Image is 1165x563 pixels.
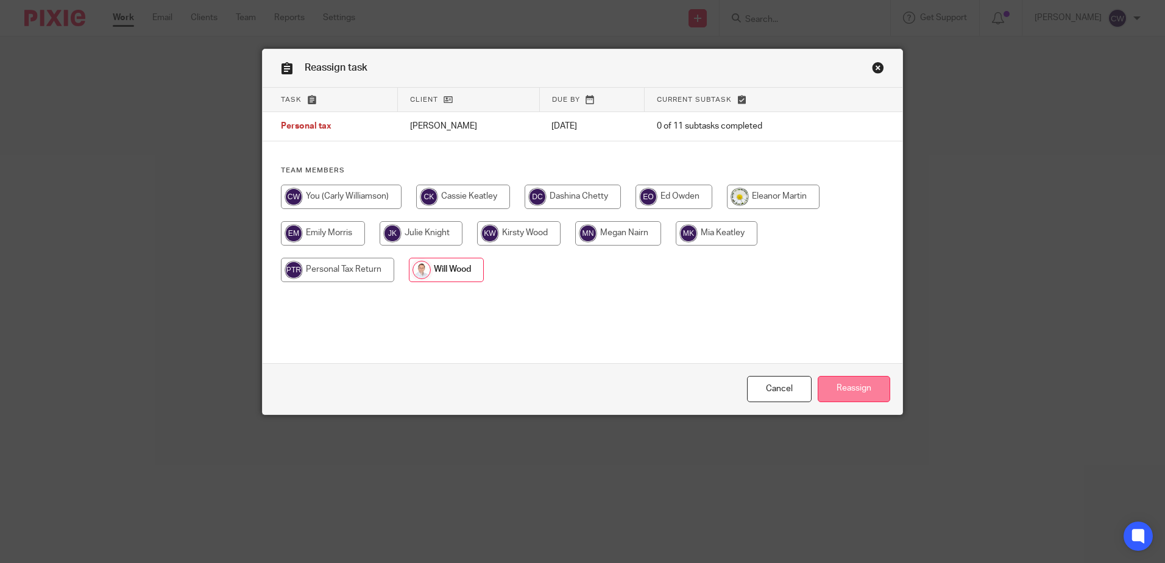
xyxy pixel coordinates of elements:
p: [PERSON_NAME] [410,120,528,132]
span: Reassign task [305,63,367,73]
a: Close this dialog window [747,376,812,402]
span: Current subtask [657,96,732,103]
span: Task [281,96,302,103]
span: Due by [552,96,580,103]
span: Personal tax [281,122,331,131]
a: Close this dialog window [872,62,884,78]
input: Reassign [818,376,890,402]
p: [DATE] [551,120,632,132]
h4: Team members [281,166,884,175]
span: Client [410,96,438,103]
td: 0 of 11 subtasks completed [645,112,846,141]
